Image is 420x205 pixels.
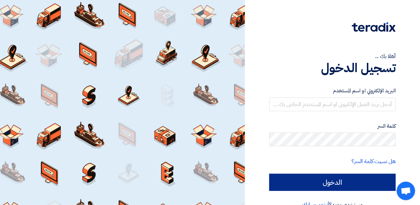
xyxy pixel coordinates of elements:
div: أهلا بك ... [269,52,396,60]
label: كلمة السر [269,122,396,130]
a: هل نسيت كلمة السر؟ [352,157,396,166]
input: الدخول [269,174,396,191]
h1: تسجيل الدخول [269,60,396,76]
img: Teradix logo [352,22,396,32]
a: Open chat [397,182,415,200]
label: البريد الإلكتروني او اسم المستخدم [269,87,396,95]
input: أدخل بريد العمل الإلكتروني او اسم المستخدم الخاص بك ... [269,98,396,111]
